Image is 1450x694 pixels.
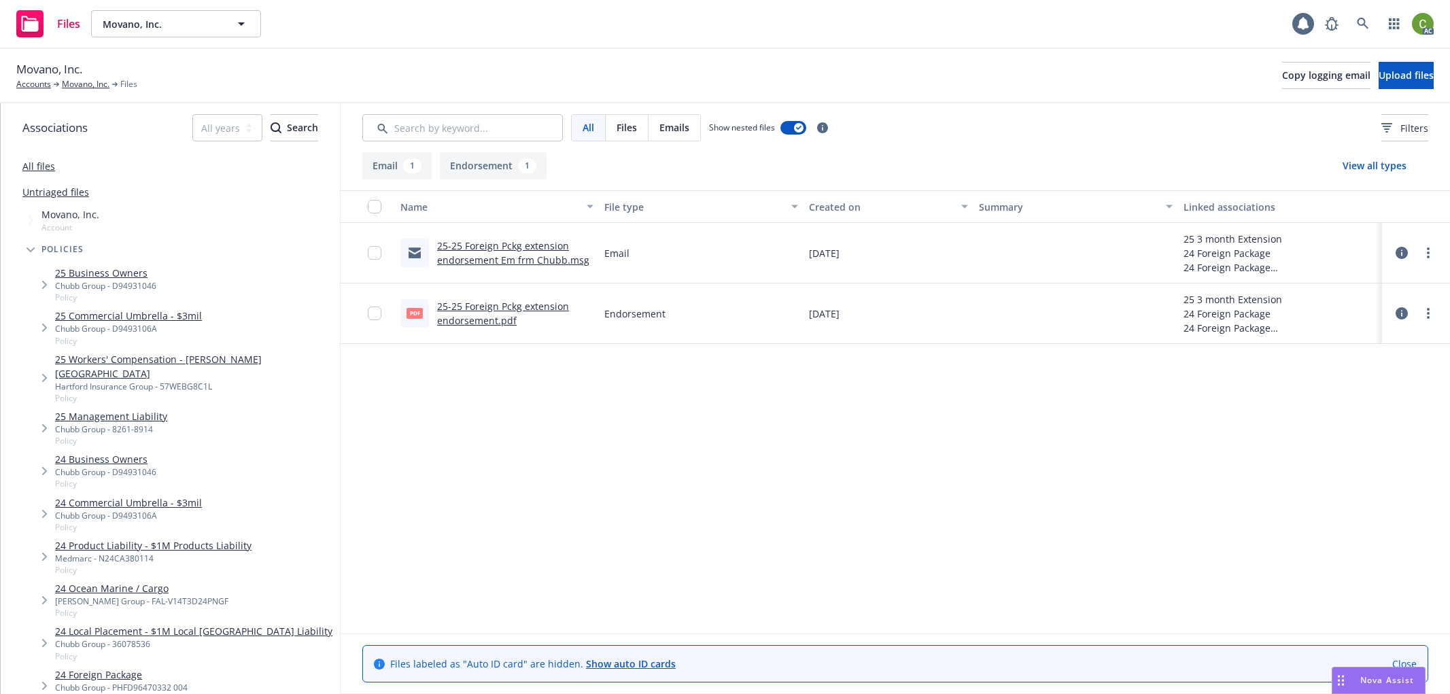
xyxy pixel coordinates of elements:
[271,122,281,133] svg: Search
[583,120,594,135] span: All
[55,409,167,423] a: 25 Management Liability
[55,266,156,280] a: 25 Business Owners
[1184,232,1377,246] div: 25 3 month Extension
[22,160,55,173] a: All files
[55,478,156,489] span: Policy
[55,392,334,404] span: Policy
[55,323,202,334] div: Chubb Group - D9493106A
[437,239,589,266] a: 25-25 Foreign Pckg extension endorsement Em frm Chubb.msg
[599,190,803,223] button: File type
[1332,667,1349,693] div: Drag to move
[440,152,547,179] button: Endorsement
[1379,69,1434,82] span: Upload files
[1381,10,1408,37] a: Switch app
[437,300,569,327] a: 25-25 Foreign Pckg extension endorsement.pdf
[55,423,167,435] div: Chubb Group - 8261-8914
[1349,10,1377,37] a: Search
[11,5,86,43] a: Files
[55,452,156,466] a: 24 Business Owners
[55,682,188,693] div: Chubb Group - PHFD96470332 004
[41,245,84,254] span: Policies
[1381,121,1428,135] span: Filters
[518,158,536,173] div: 1
[1360,674,1414,686] span: Nova Assist
[55,607,228,619] span: Policy
[41,222,99,233] span: Account
[604,307,666,321] span: Endorsement
[55,624,332,638] a: 24 Local Placement - $1M Local [GEOGRAPHIC_DATA] Liability
[55,309,202,323] a: 25 Commercial Umbrella - $3mil
[91,10,261,37] button: Movano, Inc.
[659,120,689,135] span: Emails
[55,335,202,347] span: Policy
[55,595,228,607] div: [PERSON_NAME] Group - FAL-V14T3D24PNGF
[55,667,188,682] a: 24 Foreign Package
[368,246,381,260] input: Toggle Row Selected
[1381,114,1428,141] button: Filters
[604,246,629,260] span: Email
[809,307,840,321] span: [DATE]
[1282,62,1370,89] button: Copy logging email
[368,307,381,320] input: Toggle Row Selected
[22,119,88,137] span: Associations
[973,190,1177,223] button: Summary
[804,190,973,223] button: Created on
[55,466,156,478] div: Chubb Group - D94931046
[55,553,252,564] div: Medmarc - N24CA380114
[16,60,82,78] span: Movano, Inc.
[617,120,637,135] span: Files
[55,381,334,392] div: Hartford Insurance Group - 57WEBG8C1L
[1420,305,1436,322] a: more
[400,200,579,214] div: Name
[979,200,1157,214] div: Summary
[1420,245,1436,261] a: more
[16,78,51,90] a: Accounts
[55,496,202,510] a: 24 Commercial Umbrella - $3mil
[1184,321,1377,335] div: 24 Foreign Package
[271,115,318,141] div: Search
[604,200,782,214] div: File type
[1332,667,1426,694] button: Nova Assist
[1318,10,1345,37] a: Report a Bug
[1184,246,1377,260] div: 24 Foreign Package
[1412,13,1434,35] img: photo
[709,122,775,133] span: Show nested files
[1184,307,1377,321] div: 24 Foreign Package
[55,538,252,553] a: 24 Product Liability - $1M Products Liability
[55,280,156,292] div: Chubb Group - D94931046
[368,200,381,213] input: Select all
[586,657,676,670] a: Show auto ID cards
[120,78,137,90] span: Files
[1392,657,1417,671] a: Close
[55,435,167,447] span: Policy
[41,207,99,222] span: Movano, Inc.
[55,352,334,381] a: 25 Workers' Compensation - [PERSON_NAME][GEOGRAPHIC_DATA]
[390,657,676,671] span: Files labeled as "Auto ID card" are hidden.
[55,564,252,576] span: Policy
[395,190,599,223] button: Name
[55,510,202,521] div: Chubb Group - D9493106A
[403,158,421,173] div: 1
[1400,121,1428,135] span: Filters
[809,200,953,214] div: Created on
[1184,200,1377,214] div: Linked associations
[1184,260,1377,275] div: 24 Foreign Package
[1321,152,1428,179] button: View all types
[1184,292,1377,307] div: 25 3 month Extension
[55,292,156,303] span: Policy
[809,246,840,260] span: [DATE]
[362,152,432,179] button: Email
[271,114,318,141] button: SearchSearch
[1282,69,1370,82] span: Copy logging email
[1178,190,1382,223] button: Linked associations
[103,17,220,31] span: Movano, Inc.
[57,18,80,29] span: Files
[55,638,332,650] div: Chubb Group - 36078536
[55,581,228,595] a: 24 Ocean Marine / Cargo
[22,185,89,199] a: Untriaged files
[55,521,202,533] span: Policy
[362,114,563,141] input: Search by keyword...
[407,308,423,318] span: pdf
[1379,62,1434,89] button: Upload files
[62,78,109,90] a: Movano, Inc.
